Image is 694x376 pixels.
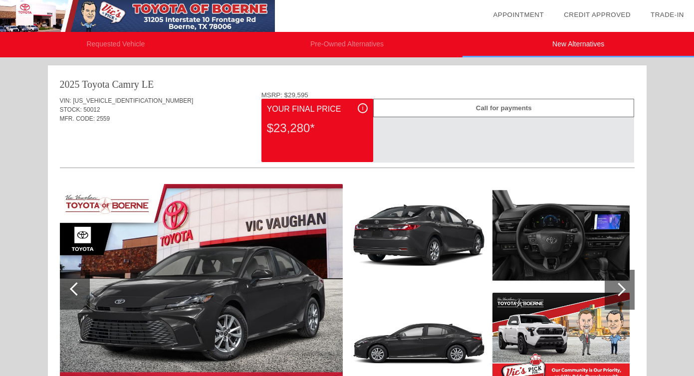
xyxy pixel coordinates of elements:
[261,91,635,99] div: MSRP: $29,595
[60,115,95,122] span: MFR. CODE:
[60,138,635,154] div: Quoted on [DATE] 7:43:15 PM
[651,11,684,18] a: Trade-In
[373,99,634,117] div: Call for payments
[142,77,154,91] div: LE
[97,115,110,122] span: 2559
[463,32,694,57] li: New Alternatives
[350,184,487,287] img: image.aspx
[358,103,368,113] div: i
[267,103,368,115] div: Your Final Price
[73,97,193,104] span: [US_VEHICLE_IDENTIFICATION_NUMBER]
[231,32,463,57] li: Pre-Owned Alternatives
[60,97,71,104] span: VIN:
[60,106,82,113] span: STOCK:
[492,184,630,287] img: image.aspx
[83,106,100,113] span: 50012
[493,11,544,18] a: Appointment
[564,11,631,18] a: Credit Approved
[267,115,368,141] div: $23,280*
[60,77,139,91] div: 2025 Toyota Camry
